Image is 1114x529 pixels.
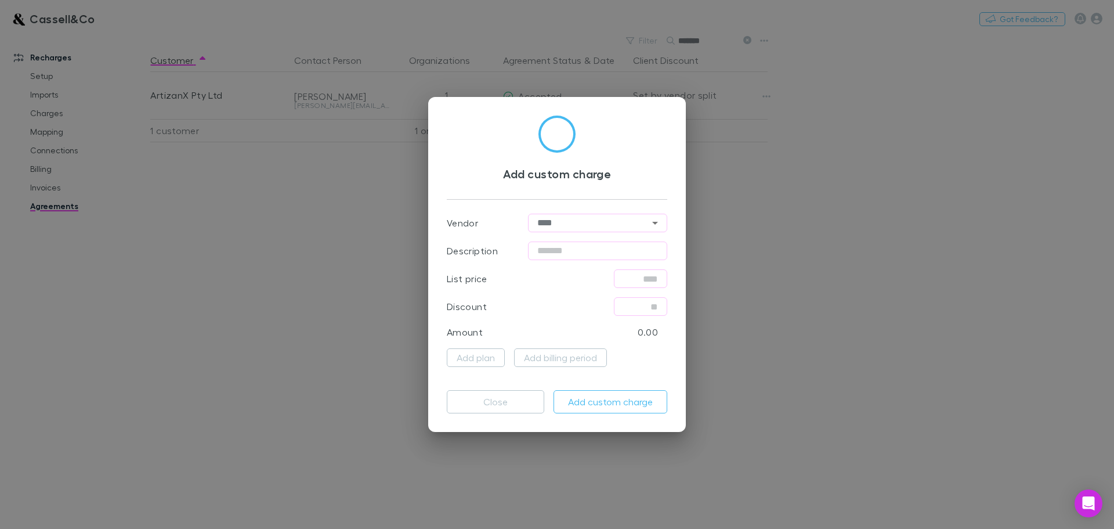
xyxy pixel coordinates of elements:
div: Open Intercom Messenger [1075,490,1102,517]
p: Vendor [447,216,478,230]
p: Amount [447,325,483,339]
p: List price [447,272,487,286]
p: 0.00 [638,325,658,339]
p: Description [447,244,498,258]
button: Open [647,215,663,231]
button: Close [447,390,544,413]
button: Add custom charge [554,390,667,413]
button: Add billing period [514,348,607,367]
p: Discount [447,300,487,314]
button: Add plan [447,348,505,367]
h3: Add custom charge [447,167,667,181]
